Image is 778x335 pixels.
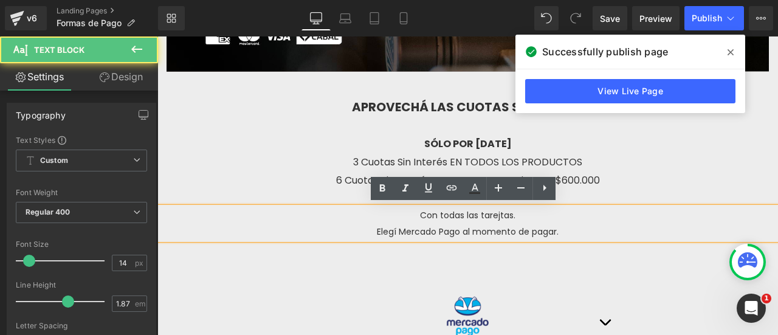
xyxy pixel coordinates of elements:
b: Regular 400 [26,207,71,216]
span: Successfully publish page [542,44,668,59]
span: Save [600,12,620,25]
a: Design [81,63,160,91]
a: Tablet [360,6,389,30]
button: Redo [563,6,588,30]
a: Landing Pages [57,6,158,16]
span: 1 [762,294,771,303]
a: Laptop [331,6,360,30]
span: Preview [639,12,672,25]
strong: SÓLO POR [DATE] [267,100,354,114]
b: Custom [40,156,68,166]
div: Letter Spacing [16,322,147,330]
a: Preview [632,6,680,30]
a: Mobile [389,6,418,30]
span: Formas de Pago [57,18,122,28]
a: New Library [158,6,185,30]
button: Publish [684,6,744,30]
div: Text Styles [16,135,147,145]
span: Text Block [34,45,84,55]
span: Publish [692,13,722,23]
span: Elegí Mercado Pago al momento de pagar. [219,189,401,201]
div: Line Height [16,281,147,289]
span: Con todas las tarejtas. [263,173,358,185]
strong: APROVECHÁ LAS CUOTAS SIN INTERÉS [194,62,426,79]
div: Typography [16,103,66,120]
span: em [135,300,145,308]
span: px [135,259,145,267]
div: Font Weight [16,188,147,197]
button: More [749,6,773,30]
a: v6 [5,6,47,30]
iframe: Intercom live chat [737,294,766,323]
button: Undo [534,6,559,30]
a: Desktop [301,6,331,30]
div: Font Size [16,240,147,249]
a: View Live Page [525,79,735,103]
div: v6 [24,10,40,26]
